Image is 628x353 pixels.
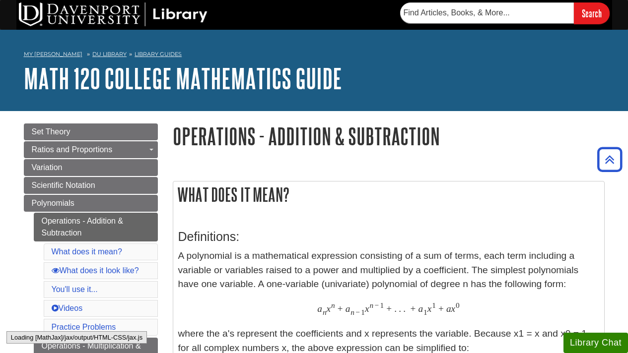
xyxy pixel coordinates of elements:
[173,181,604,208] h2: What does it mean?
[19,2,208,26] img: DU Library
[574,2,610,24] input: Search
[32,163,63,172] span: Variation
[338,303,343,314] span: +
[451,303,456,314] span: x
[323,308,327,317] span: n
[374,301,379,310] span: −
[24,177,158,194] a: Scientific Notation
[24,159,158,176] a: Variation
[32,181,95,189] span: Scientific Notation
[369,301,373,310] span: n
[24,141,158,158] a: Ratios and Proportions
[52,323,116,331] a: Practice Problems
[24,63,342,94] a: MATH 120 College Mathematics Guide
[427,303,432,314] span: x
[380,301,384,310] span: 1
[400,2,574,23] input: Find Articles, Books, & More...
[594,153,626,166] a: Back to Top
[24,123,158,140] a: Set Theory
[32,145,113,154] span: Ratios and Proportions
[52,247,122,256] a: What does it mean?
[135,51,182,58] a: Library Guides
[456,301,460,310] span: 0
[355,308,360,317] span: −
[394,303,397,314] span: .
[24,195,158,212] a: Polynomials
[173,123,605,149] h1: Operations - Addition & Subtraction
[52,285,98,294] a: You'll use it...
[432,301,436,310] span: 1
[403,303,406,314] span: .
[563,333,628,353] button: Library Chat
[331,301,335,310] span: n
[32,127,70,136] span: Set Theory
[327,303,331,314] span: x
[418,303,423,314] span: a
[446,303,451,314] span: a
[386,303,392,314] span: +
[361,308,365,317] span: 1
[346,303,350,314] span: a
[24,48,605,63] nav: breadcrumb
[400,2,610,24] form: Searches DU Library's articles, books, and more
[34,213,158,241] a: Operations - Addition & Subtraction
[410,303,416,314] span: +
[365,303,369,314] span: x
[399,303,401,314] span: .
[438,303,444,314] span: +
[178,230,599,244] h3: Definitions:
[6,331,147,344] div: Loading [MathJax]/jax/output/HTML-CSS/jax.js
[92,51,127,58] a: DU Library
[32,199,74,207] span: Polynomials
[52,266,139,275] a: What does it look like?
[317,303,322,314] span: a
[423,308,427,317] span: 1
[350,308,354,317] span: n
[52,304,83,312] a: Videos
[24,50,82,59] a: My [PERSON_NAME]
